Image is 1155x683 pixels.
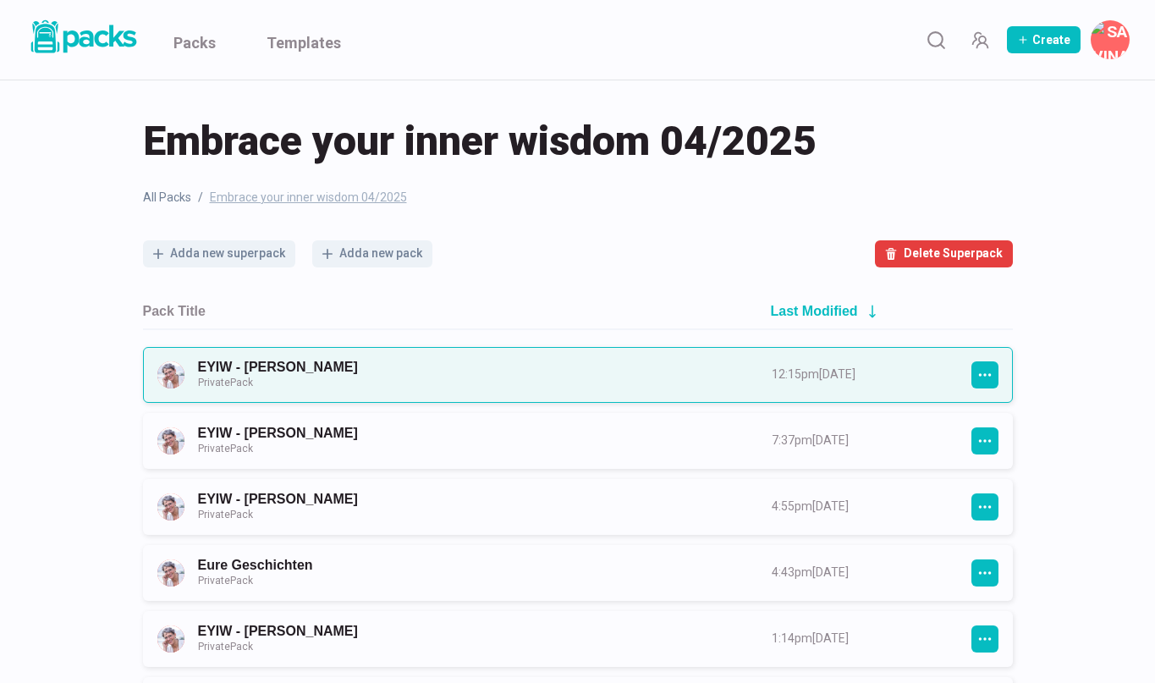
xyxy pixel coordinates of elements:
[143,189,191,207] a: All Packs
[198,189,203,207] span: /
[919,23,953,57] button: Search
[875,240,1013,267] button: Delete Superpack
[771,303,858,319] h2: Last Modified
[1091,20,1130,59] button: Savina Tilmann
[1007,26,1081,53] button: Create Pack
[312,240,432,267] button: Adda new pack
[143,114,817,168] span: Embrace your inner wisdom 04/2025
[143,303,206,319] h2: Pack Title
[143,189,1013,207] nav: breadcrumb
[25,17,140,63] a: Packs logo
[210,189,407,207] span: Embrace your inner wisdom 04/2025
[25,17,140,57] img: Packs logo
[143,240,295,267] button: Adda new superpack
[963,23,997,57] button: Manage Team Invites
